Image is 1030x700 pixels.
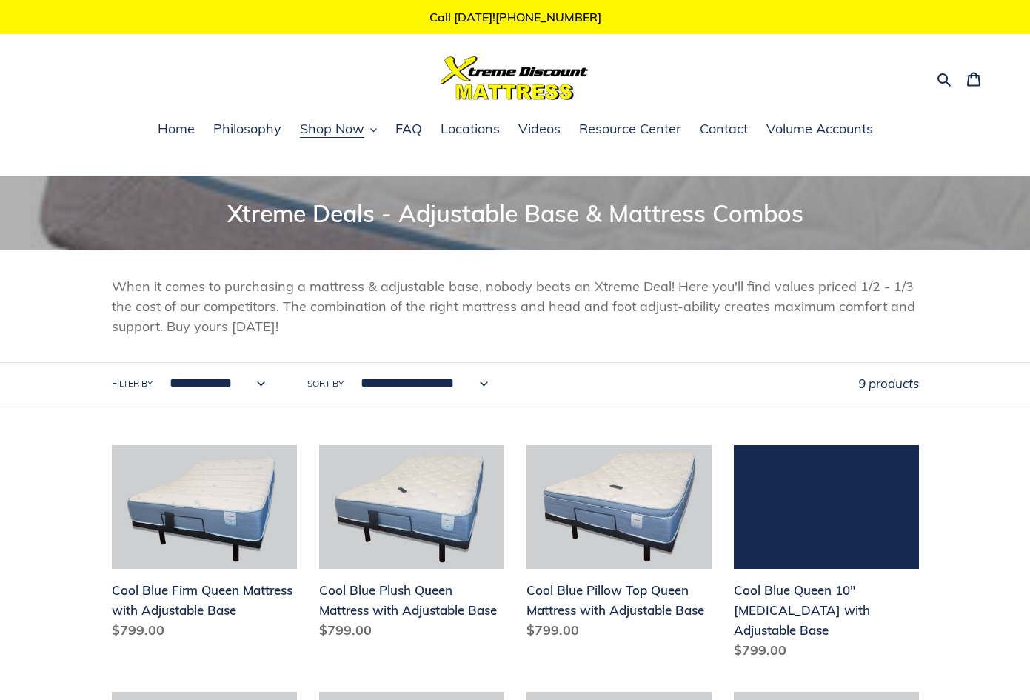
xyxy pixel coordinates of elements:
[572,119,689,141] a: Resource Center
[395,120,422,138] span: FAQ
[112,276,919,336] p: When it comes to purchasing a mattress & adjustable base, nobody beats an Xtreme Deal! Here you'l...
[150,119,202,141] a: Home
[227,199,803,228] span: Xtreme Deals - Adjustable Base & Mattress Combos
[158,120,195,138] span: Home
[300,120,364,138] span: Shop Now
[579,120,681,138] span: Resource Center
[213,120,281,138] span: Philosophy
[511,119,568,141] a: Videos
[526,445,712,646] a: Cool Blue Pillow Top Queen Mattress with Adjustable Base
[319,445,504,646] a: Cool Blue Plush Queen Mattress with Adjustable Base
[441,56,589,100] img: Xtreme Discount Mattress
[388,119,429,141] a: FAQ
[858,376,919,391] span: 9 products
[307,377,344,390] label: Sort by
[766,120,873,138] span: Volume Accounts
[692,119,755,141] a: Contact
[292,119,384,141] button: Shop Now
[206,119,289,141] a: Philosophy
[734,445,919,666] a: Cool Blue Queen 10" Memory Foam with Adjustable Base
[441,120,500,138] span: Locations
[112,445,297,646] a: Cool Blue Firm Queen Mattress with Adjustable Base
[518,120,561,138] span: Videos
[495,10,601,24] a: [PHONE_NUMBER]
[759,119,880,141] a: Volume Accounts
[700,120,748,138] span: Contact
[112,377,153,390] label: Filter by
[433,119,507,141] a: Locations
